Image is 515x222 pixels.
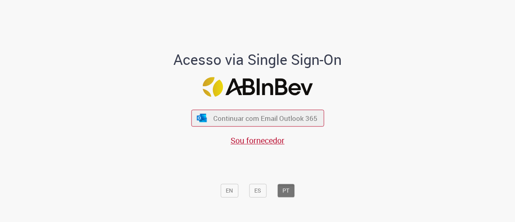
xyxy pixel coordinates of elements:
img: Logo ABInBev [202,77,313,97]
h1: Acesso via Single Sign-On [146,52,369,68]
button: ícone Azure/Microsoft 360 Continuar com Email Outlook 365 [191,110,324,127]
button: PT [277,184,295,197]
button: EN [220,184,238,197]
button: ES [249,184,266,197]
a: Sou fornecedor [231,135,284,146]
span: Continuar com Email Outlook 365 [213,114,317,123]
img: ícone Azure/Microsoft 360 [196,114,208,122]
